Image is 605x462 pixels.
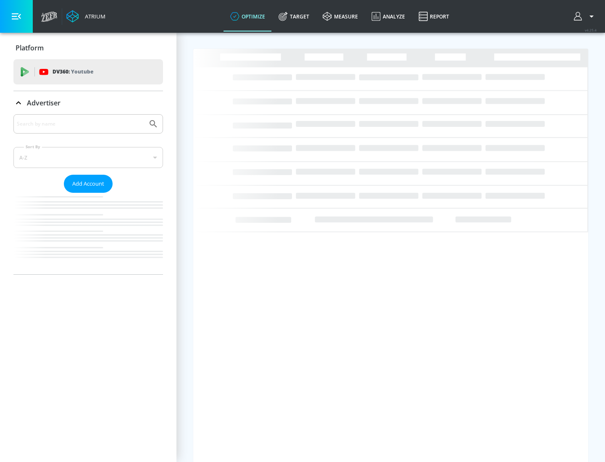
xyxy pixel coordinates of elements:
label: Sort By [24,144,42,150]
a: Target [272,1,316,31]
div: Atrium [82,13,105,20]
div: Advertiser [13,91,163,115]
span: v 4.25.4 [585,28,597,32]
span: Add Account [72,179,104,189]
a: measure [316,1,365,31]
button: Add Account [64,175,113,193]
nav: list of Advertiser [13,193,163,274]
div: Advertiser [13,114,163,274]
a: Atrium [66,10,105,23]
p: DV360: [53,67,93,76]
a: Analyze [365,1,412,31]
a: Report [412,1,456,31]
a: optimize [224,1,272,31]
p: Advertiser [27,98,60,108]
input: Search by name [17,118,144,129]
p: Platform [16,43,44,52]
div: A-Z [13,147,163,168]
p: Youtube [71,67,93,76]
div: Platform [13,36,163,60]
div: DV360: Youtube [13,59,163,84]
